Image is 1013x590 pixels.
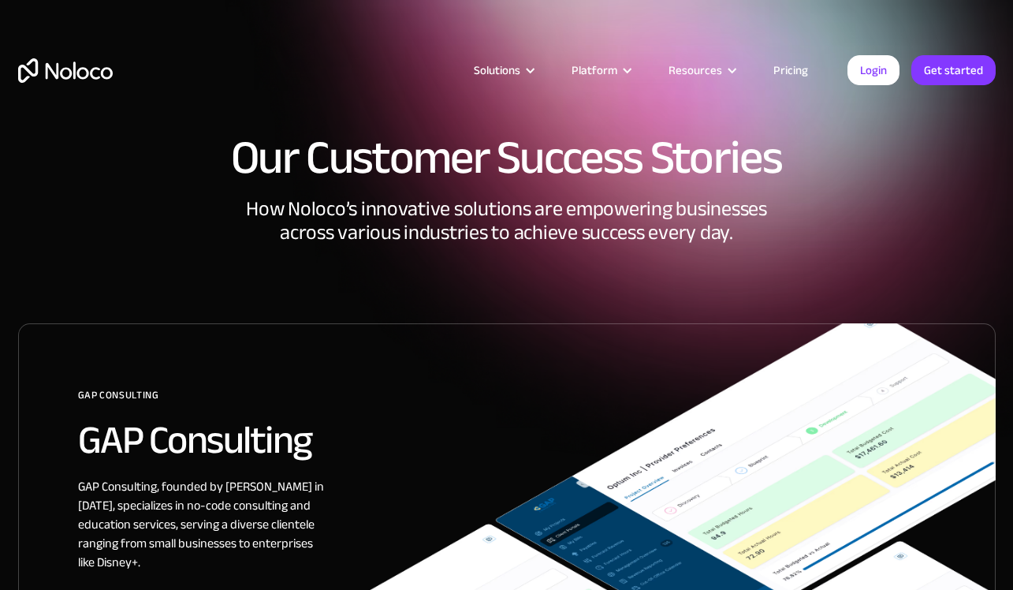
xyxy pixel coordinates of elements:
div: GAP Consulting [78,383,995,419]
h2: GAP Consulting [78,419,995,461]
div: Resources [669,60,722,80]
div: Platform [552,60,649,80]
a: Login [847,55,899,85]
div: Solutions [454,60,552,80]
div: Solutions [474,60,520,80]
div: How Noloco’s innovative solutions are empowering businesses across various industries to achieve ... [18,197,996,323]
a: home [18,58,113,83]
div: Platform [572,60,617,80]
a: Get started [911,55,996,85]
div: Resources [649,60,754,80]
h1: Our Customer Success Stories [18,134,996,181]
a: Pricing [754,60,828,80]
